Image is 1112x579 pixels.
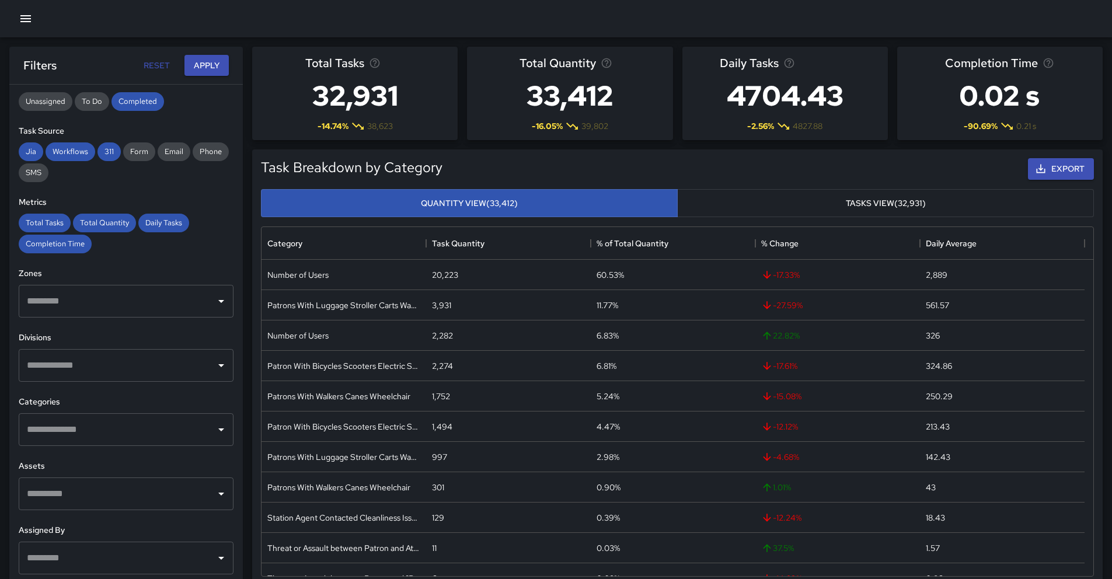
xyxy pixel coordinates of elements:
[761,542,794,554] span: 37.5 %
[267,512,420,524] div: Station Agent Contacted Cleanliness Issue Reported
[305,72,405,119] h3: 32,931
[46,147,95,156] span: Workflows
[213,421,229,438] button: Open
[597,542,620,554] div: 0.03%
[432,299,451,311] div: 3,931
[591,227,755,260] div: % of Total Quantity
[213,357,229,374] button: Open
[138,214,189,232] div: Daily Tasks
[432,360,453,372] div: 2,274
[964,120,998,132] span: -90.69 %
[19,92,72,111] div: Unassigned
[532,120,563,132] span: -16.05 %
[793,120,822,132] span: 4827.88
[597,227,668,260] div: % of Total Quantity
[597,421,620,432] div: 4.47%
[432,512,444,524] div: 129
[19,524,233,537] h6: Assigned By
[581,120,608,132] span: 39,802
[926,451,950,463] div: 142.43
[597,330,619,341] div: 6.83%
[19,218,71,228] span: Total Tasks
[267,227,302,260] div: Category
[267,299,420,311] div: Patrons With Luggage Stroller Carts Wagons
[267,360,420,372] div: Patron With Bicycles Scooters Electric Scooters
[261,189,678,218] button: Quantity View(33,412)
[926,421,950,432] div: 213.43
[720,54,779,72] span: Daily Tasks
[23,56,57,75] h6: Filters
[262,227,426,260] div: Category
[432,330,453,341] div: 2,282
[597,482,621,493] div: 0.90%
[926,299,949,311] div: 561.57
[761,451,799,463] span: -4.68 %
[213,293,229,309] button: Open
[158,142,190,161] div: Email
[97,147,121,156] span: 311
[747,120,774,132] span: -2.56 %
[926,542,940,554] div: 1.57
[267,421,420,432] div: Patron With Bicycles Scooters Electric Scooters
[720,72,850,119] h3: 4704.43
[267,330,329,341] div: Number of Users
[73,218,136,228] span: Total Quantity
[111,96,164,106] span: Completed
[926,269,947,281] div: 2,889
[261,158,442,177] h5: Task Breakdown by Category
[783,57,795,69] svg: Average number of tasks per day in the selected period, compared to the previous period.
[761,227,799,260] div: % Change
[267,542,420,554] div: Threat or Assault between Patron and Attendant - BART PD Contacted
[369,57,381,69] svg: Total number of tasks in the selected period, compared to the previous period.
[138,55,175,76] button: Reset
[19,196,233,209] h6: Metrics
[920,227,1085,260] div: Daily Average
[267,269,329,281] div: Number of Users
[267,451,420,463] div: Patrons With Luggage Stroller Carts Wagons
[597,299,618,311] div: 11.77%
[1016,120,1036,132] span: 0.21 s
[46,142,95,161] div: Workflows
[19,142,43,161] div: Jia
[73,214,136,232] div: Total Quantity
[926,227,977,260] div: Daily Average
[75,92,109,111] div: To Do
[213,486,229,502] button: Open
[19,214,71,232] div: Total Tasks
[19,168,48,177] span: SMS
[761,269,800,281] span: -17.33 %
[367,120,393,132] span: 38,623
[926,330,940,341] div: 326
[761,421,798,432] span: -12.12 %
[761,299,803,311] span: -27.59 %
[597,512,620,524] div: 0.39%
[432,421,452,432] div: 1,494
[755,227,920,260] div: % Change
[761,390,801,402] span: -15.08 %
[926,512,945,524] div: 18.43
[305,54,364,72] span: Total Tasks
[597,269,624,281] div: 60.53%
[1043,57,1054,69] svg: Average time taken to complete tasks in the selected period, compared to the previous period.
[19,147,43,156] span: Jia
[19,235,92,253] div: Completion Time
[193,142,229,161] div: Phone
[19,332,233,344] h6: Divisions
[432,542,437,554] div: 11
[193,147,229,156] span: Phone
[213,550,229,566] button: Open
[432,390,450,402] div: 1,752
[945,54,1038,72] span: Completion Time
[111,92,164,111] div: Completed
[926,360,952,372] div: 324.86
[1028,158,1094,180] button: Export
[597,360,616,372] div: 6.81%
[761,360,797,372] span: -17.61 %
[520,54,596,72] span: Total Quantity
[19,396,233,409] h6: Categories
[926,390,953,402] div: 250.29
[597,451,619,463] div: 2.98%
[601,57,612,69] svg: Total task quantity in the selected period, compared to the previous period.
[19,239,92,249] span: Completion Time
[926,482,936,493] div: 43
